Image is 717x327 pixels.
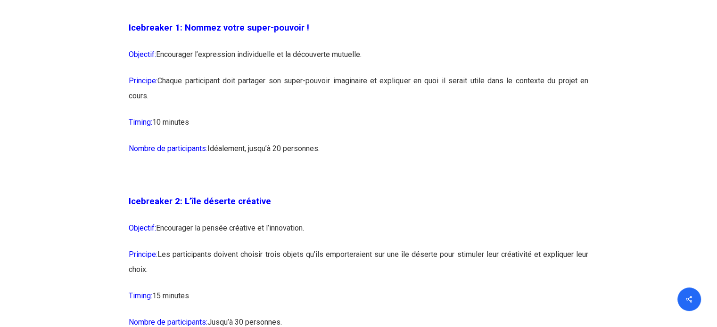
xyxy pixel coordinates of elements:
[129,291,152,300] span: Timing:
[129,247,588,288] p: Les participants doivent choisir trois objets qu’ils emporteraient sur une île déserte pour stimu...
[129,250,157,259] span: Principe:
[129,76,157,85] span: Principe:
[129,23,309,33] span: Icebreaker 1: Nommez votre super-pouvoir !
[129,50,156,59] span: Objectif:
[129,47,588,73] p: Encourager l’expression individuelle et la découverte mutuelle.
[129,118,152,127] span: Timing:
[129,141,588,167] p: Idéalement, jusqu’à 20 personnes.
[129,196,271,207] span: Icebreaker 2: L’île déserte créative
[129,318,207,327] span: Nombre de participants:
[129,73,588,115] p: Chaque participant doit partager son super-pouvoir imaginaire et expliquer en quoi il serait util...
[129,144,207,153] span: Nombre de participants:
[129,223,156,232] span: Objectif:
[129,221,588,247] p: Encourager la pensée créative et l’innovation.
[129,115,588,141] p: 10 minutes
[129,288,588,315] p: 15 minutes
